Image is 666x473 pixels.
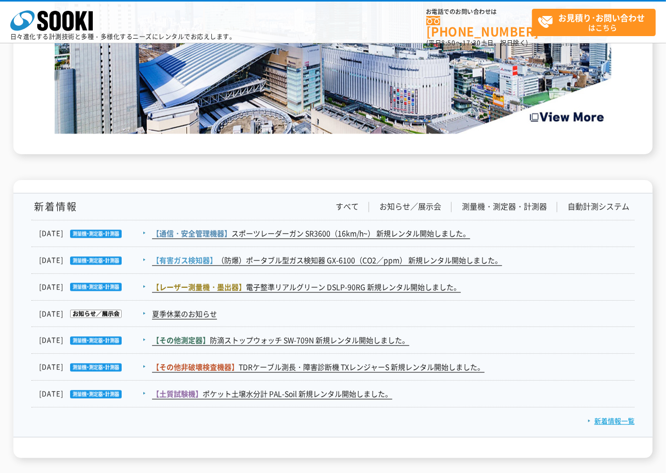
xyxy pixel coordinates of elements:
[63,309,122,318] img: お知らせ／展示会
[152,228,231,238] span: 【通信・安全管理機器】
[39,362,151,372] dt: [DATE]
[39,228,151,239] dt: [DATE]
[152,255,502,266] a: 【有害ガス検知器】（防爆）ポータブル型ガス検知器 GX-6100（CO2／ppm） 新規レンタル開始しました。
[152,228,470,239] a: 【通信・安全管理機器】スポーツレーダーガン SR3600（16km/h~） 新規レンタル開始しました。
[152,308,217,319] a: 夏季休業のお知らせ
[152,282,246,292] span: 【レーザー測量機・墨出器】
[426,38,528,47] span: (平日 ～ 土日、祝日除く)
[152,282,461,292] a: 【レーザー測量機・墨出器】電子整準リアルグリーン DSLP-90RG 新規レンタル開始しました。
[63,390,122,398] img: 測量機・測定器・計測器
[379,201,441,212] a: お知らせ／展示会
[152,335,210,345] span: 【その他測定器】
[462,201,547,212] a: 測量機・測定器・計測器
[39,388,151,399] dt: [DATE]
[63,336,122,345] img: 測量機・測定器・計測器
[532,9,656,36] a: お見積り･お問い合わせはこちら
[39,308,151,319] dt: [DATE]
[152,362,239,372] span: 【その他非破壊検査機器】
[588,416,635,426] a: 新着情報一覧
[426,16,532,37] a: [PHONE_NUMBER]
[63,363,122,371] img: 測量機・測定器・計測器
[442,38,456,47] span: 8:50
[152,335,409,346] a: 【その他測定器】防滴ストップウォッチ SW-709N 新規レンタル開始しました。
[39,282,151,292] dt: [DATE]
[559,11,645,24] strong: お見積り･お問い合わせ
[152,388,203,399] span: 【土質試験機】
[152,362,485,372] a: 【その他非破壊検査機器】TDRケーブル測長・障害診断機 TXレンジャーS 新規レンタル開始しました。
[63,230,122,238] img: 測量機・測定器・計測器
[336,201,359,212] a: すべて
[538,9,655,35] span: はこちら
[152,388,392,399] a: 【土質試験機】ポケット土壌水分計 PAL-Soil 新規レンタル開始しました。
[55,123,611,133] a: Create the Future
[39,335,151,346] dt: [DATE]
[39,255,151,266] dt: [DATE]
[63,283,122,291] img: 測量機・測定器・計測器
[462,38,481,47] span: 17:30
[63,256,122,265] img: 測量機・測定器・計測器
[31,201,77,212] h1: 新着情報
[568,201,629,212] a: 自動計測システム
[10,34,236,40] p: 日々進化する計測技術と多種・多様化するニーズにレンタルでお応えします。
[426,9,532,15] span: お電話でのお問い合わせは
[152,255,217,265] span: 【有害ガス検知器】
